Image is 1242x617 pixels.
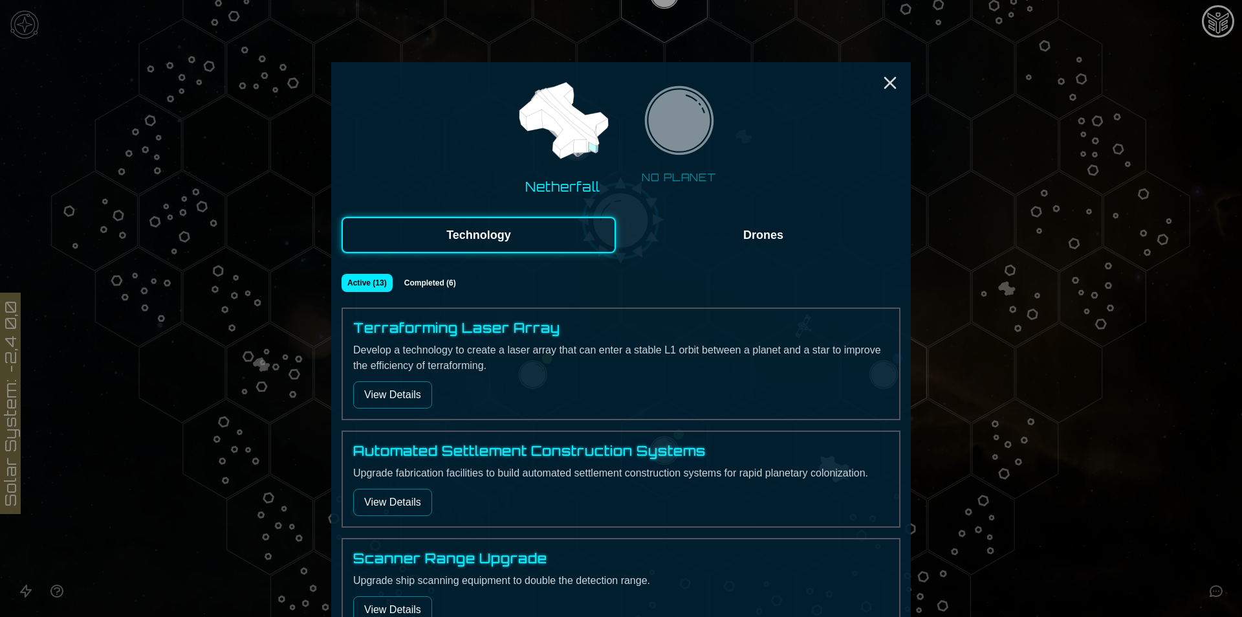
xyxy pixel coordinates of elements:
button: Technology [342,217,616,253]
button: NO PLANET [629,79,730,190]
button: Close [880,73,900,93]
h4: Terraforming Laser Array [353,319,560,337]
p: Upgrade ship scanning equipment to double the detection range. [353,573,889,589]
button: View Details [353,381,432,409]
p: Develop a technology to create a laser array that can enter a stable L1 orbit between a planet an... [353,342,889,374]
img: Planet [638,84,720,165]
button: Active (13) [342,274,393,292]
button: Completed (6) [398,274,463,292]
h4: Scanner Range Upgrade [353,550,547,568]
button: Netherfall [501,66,624,202]
button: View Details [353,489,432,516]
h4: Automated Settlement Construction Systems [353,442,706,460]
p: Upgrade fabrication facilities to build automated settlement construction systems for rapid plane... [353,466,889,481]
button: Drones [626,217,900,253]
img: Ship [513,72,613,172]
